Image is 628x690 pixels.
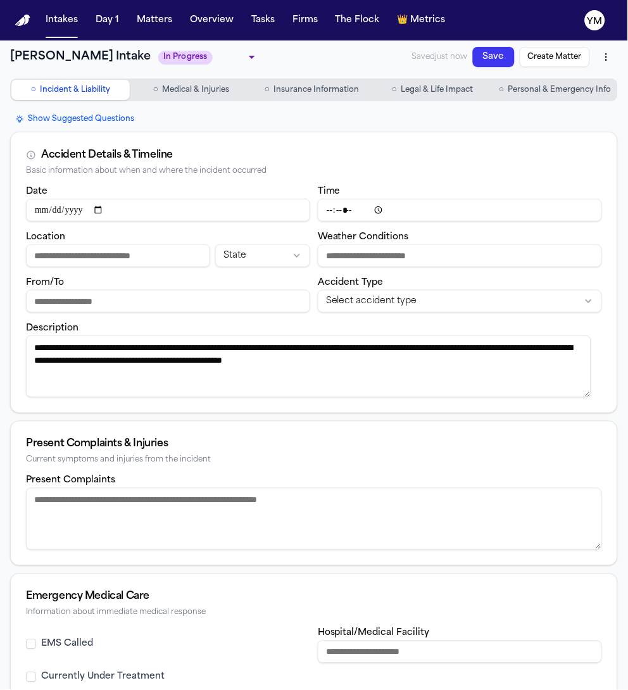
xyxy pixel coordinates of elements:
[26,187,47,196] label: Date
[26,166,602,176] div: Basic information about when and where the incident occurred
[287,9,323,32] button: Firms
[318,278,384,287] label: Accident Type
[11,80,130,100] button: Go to Incident & Liability
[392,84,397,96] span: ○
[412,52,468,62] span: Saved just now
[494,80,617,100] button: Go to Personal & Emergency Info
[318,629,430,638] label: Hospital/Medical Facility
[499,84,505,96] span: ○
[26,232,65,242] label: Location
[392,9,451,32] button: crownMetrics
[265,84,270,96] span: ○
[26,456,602,465] div: Current symptoms and injuries from the incident
[162,85,229,95] span: Medical & Injuries
[185,9,239,32] button: Overview
[26,244,210,267] input: Incident location
[253,80,371,100] button: Go to Insurance Information
[158,48,260,66] div: Update intake status
[318,244,602,267] input: Weather conditions
[132,80,251,100] button: Go to Medical & Injuries
[318,199,602,222] input: Incident time
[26,336,591,398] textarea: Incident description
[520,47,590,67] button: Create Matter
[132,9,177,32] button: Matters
[10,111,139,127] button: Show Suggested Questions
[273,85,359,95] span: Insurance Information
[26,437,602,452] div: Present Complaints & Injuries
[330,9,385,32] button: The Flock
[41,9,83,32] button: Intakes
[15,15,30,27] a: Home
[508,85,612,95] span: Personal & Emergency Info
[26,488,602,550] textarea: Present complaints
[318,187,341,196] label: Time
[246,9,280,32] button: Tasks
[26,278,64,287] label: From/To
[26,323,78,333] label: Description
[374,80,492,100] button: Go to Legal & Life Impact
[91,9,124,32] button: Day 1
[401,85,473,95] span: Legal & Life Impact
[40,85,110,95] span: Incident & Liability
[31,84,36,96] span: ○
[26,290,310,313] input: From/To destination
[473,47,515,67] button: Save
[41,147,173,163] div: Accident Details & Timeline
[26,199,310,222] input: Incident date
[41,638,93,651] label: EMS Called
[158,51,213,65] span: In Progress
[10,48,151,66] h1: [PERSON_NAME] Intake
[26,589,602,605] div: Emergency Medical Care
[26,608,602,618] div: Information about immediate medical response
[153,84,158,96] span: ○
[595,46,618,68] button: More actions
[26,476,115,486] label: Present Complaints
[215,244,310,267] button: Incident state
[41,671,165,684] label: Currently Under Treatment
[318,641,602,663] input: Hospital or medical facility
[318,232,409,242] label: Weather Conditions
[15,15,30,27] img: Finch Logo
